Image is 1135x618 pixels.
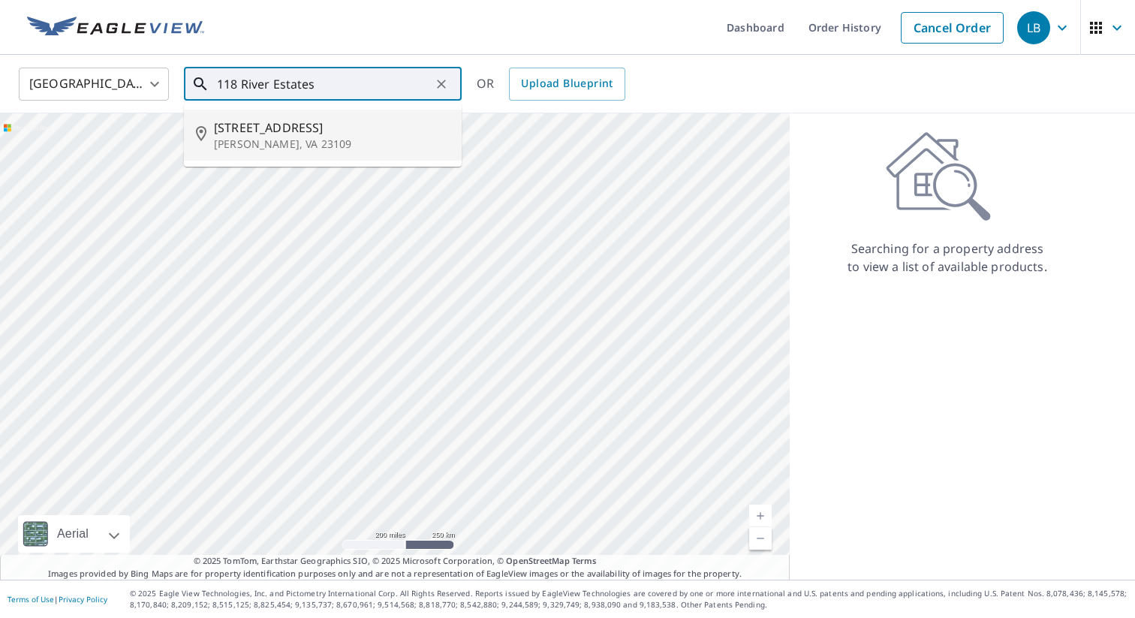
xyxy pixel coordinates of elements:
[53,515,93,553] div: Aerial
[431,74,452,95] button: Clear
[59,594,107,604] a: Privacy Policy
[509,68,625,101] a: Upload Blueprint
[27,17,204,39] img: EV Logo
[477,68,625,101] div: OR
[194,555,597,568] span: © 2025 TomTom, Earthstar Geographics SIO, © 2025 Microsoft Corporation, ©
[901,12,1004,44] a: Cancel Order
[749,527,772,550] a: Current Level 5, Zoom Out
[521,74,613,93] span: Upload Blueprint
[130,588,1127,610] p: © 2025 Eagle View Technologies, Inc. and Pictometry International Corp. All Rights Reserved. Repo...
[19,63,169,105] div: [GEOGRAPHIC_DATA]
[8,595,107,604] p: |
[1017,11,1050,44] div: LB
[214,137,450,152] p: [PERSON_NAME], VA 23109
[847,240,1048,276] p: Searching for a property address to view a list of available products.
[214,119,450,137] span: [STREET_ADDRESS]
[749,505,772,527] a: Current Level 5, Zoom In
[572,555,597,566] a: Terms
[8,594,54,604] a: Terms of Use
[18,515,130,553] div: Aerial
[217,63,431,105] input: Search by address or latitude-longitude
[506,555,569,566] a: OpenStreetMap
